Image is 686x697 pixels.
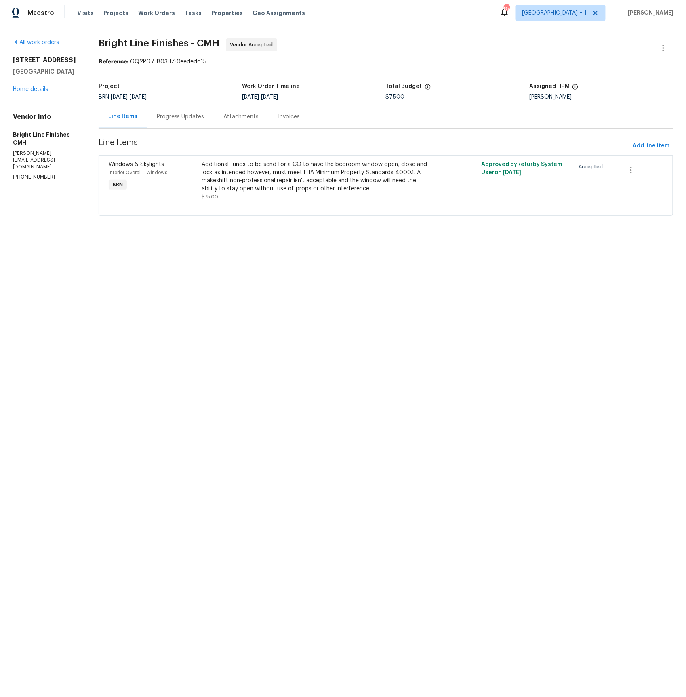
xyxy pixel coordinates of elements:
p: [PHONE_NUMBER] [13,174,79,181]
h5: Work Order Timeline [242,84,300,89]
span: $75.00 [386,94,405,100]
span: Windows & Skylights [109,162,164,167]
div: GQ2PG7JB03HZ-0eededd15 [99,58,673,66]
p: [PERSON_NAME][EMAIL_ADDRESS][DOMAIN_NAME] [13,150,79,171]
span: Geo Assignments [253,9,305,17]
div: Attachments [224,113,259,121]
b: Reference: [99,59,128,65]
span: [PERSON_NAME] [625,9,674,17]
span: Visits [77,9,94,17]
span: Tasks [185,10,202,16]
span: The hpm assigned to this work order. [572,84,579,94]
span: - [242,94,278,100]
span: [DATE] [111,94,128,100]
span: Accepted [579,163,606,171]
span: [DATE] [130,94,147,100]
span: Line Items [99,139,630,154]
span: BRN [99,94,147,100]
div: [PERSON_NAME] [529,94,673,100]
h5: [GEOGRAPHIC_DATA] [13,67,79,76]
span: Add line item [633,141,670,151]
span: Properties [211,9,243,17]
h2: [STREET_ADDRESS] [13,56,79,64]
h5: Project [99,84,120,89]
div: Additional funds to be send for a CO to have the bedroom window open, close and lock as intended ... [202,160,430,193]
span: Maestro [27,9,54,17]
span: BRN [109,181,126,189]
span: [DATE] [242,94,259,100]
span: [DATE] [503,170,522,175]
h5: Bright Line Finishes - CMH [13,131,79,147]
a: Home details [13,86,48,92]
span: - [111,94,147,100]
span: [GEOGRAPHIC_DATA] + 1 [522,9,587,17]
h4: Vendor Info [13,113,79,121]
span: Work Orders [138,9,175,17]
span: Approved by Refurby System User on [482,162,562,175]
span: Bright Line Finishes - CMH [99,38,220,48]
span: Interior Overall - Windows [109,170,167,175]
a: All work orders [13,40,59,45]
div: Progress Updates [157,113,204,121]
div: Line Items [108,112,137,120]
span: Projects [103,9,128,17]
button: Add line item [630,139,673,154]
span: The total cost of line items that have been proposed by Opendoor. This sum includes line items th... [425,84,431,94]
div: Invoices [278,113,300,121]
div: 87 [504,5,509,13]
h5: Assigned HPM [529,84,570,89]
span: Vendor Accepted [230,41,276,49]
span: $75.00 [202,194,218,199]
h5: Total Budget [386,84,422,89]
span: [DATE] [261,94,278,100]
